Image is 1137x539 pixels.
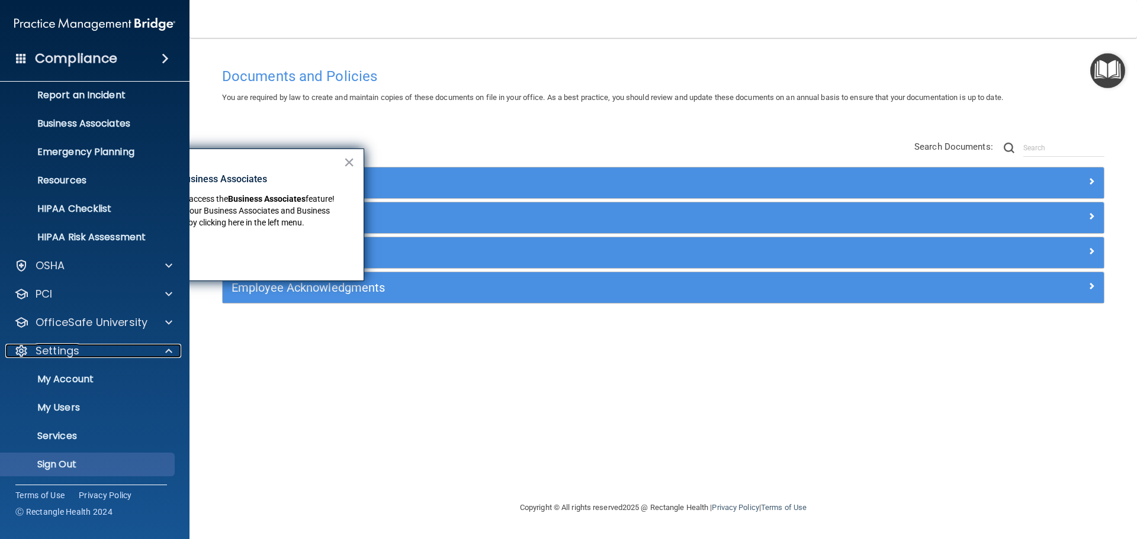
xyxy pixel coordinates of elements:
h4: Documents and Policies [222,69,1104,84]
p: HIPAA Checklist [8,203,169,215]
span: Ⓒ Rectangle Health 2024 [15,506,113,518]
input: Search [1023,139,1104,157]
p: HIPAA Risk Assessment [8,231,169,243]
p: Business Associates [8,118,169,130]
h5: Privacy Documents [232,211,875,224]
span: You are required by law to create and maintain copies of these documents on file in your office. ... [222,93,1003,102]
img: PMB logo [14,12,175,36]
span: feature! You can now manage your Business Associates and Business Associate Agreements by clickin... [104,194,336,227]
button: Open Resource Center [1090,53,1125,88]
a: Privacy Policy [79,489,132,501]
button: Close [343,153,355,172]
a: Privacy Policy [712,503,759,512]
h5: Policies [232,176,875,189]
p: PCI [36,287,52,301]
p: Services [8,430,169,442]
p: My Account [8,373,169,385]
a: Terms of Use [15,489,65,501]
p: Sign Out [8,459,169,470]
p: Report an Incident [8,89,169,101]
iframe: Drift Widget Chat Controller [932,455,1123,502]
a: Terms of Use [761,503,807,512]
p: Settings [36,344,79,358]
h4: Compliance [35,50,117,67]
p: My Users [8,402,169,414]
p: New Location for Business Associates [104,173,343,186]
div: Copyright © All rights reserved 2025 @ Rectangle Health | | [447,489,879,527]
h5: Employee Acknowledgments [232,281,875,294]
img: ic-search.3b580494.png [1004,143,1014,153]
p: OSHA [36,259,65,273]
strong: Business Associates [228,194,306,204]
p: Emergency Planning [8,146,169,158]
span: Search Documents: [914,141,993,152]
p: OfficeSafe University [36,315,147,330]
h5: Practice Forms and Logs [232,246,875,259]
p: Resources [8,175,169,186]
